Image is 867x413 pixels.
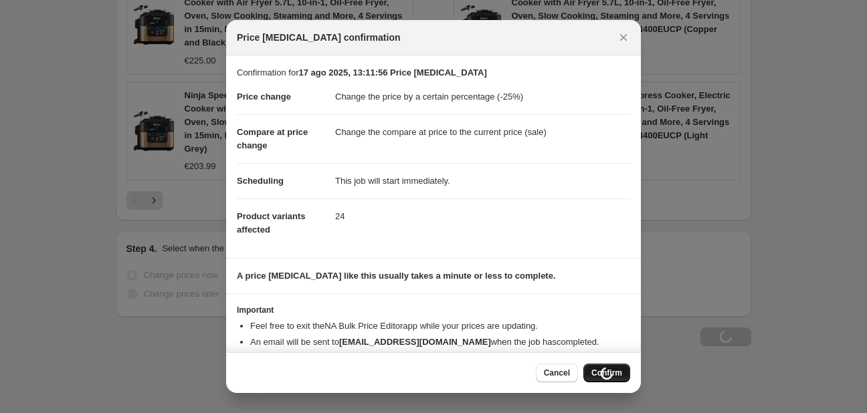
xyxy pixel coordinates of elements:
[250,352,630,365] li: You can update your confirmation email address from your .
[335,198,630,234] dd: 24
[237,66,630,80] p: Confirmation for
[237,127,308,150] span: Compare at price change
[536,364,578,382] button: Cancel
[237,92,291,102] span: Price change
[250,335,630,349] li: An email will be sent to when the job has completed .
[544,368,570,378] span: Cancel
[237,176,284,186] span: Scheduling
[237,31,401,44] span: Price [MEDICAL_DATA] confirmation
[237,271,556,281] b: A price [MEDICAL_DATA] like this usually takes a minute or less to complete.
[237,305,630,315] h3: Important
[339,337,491,347] b: [EMAIL_ADDRESS][DOMAIN_NAME]
[335,163,630,198] dd: This job will start immediately.
[298,67,486,78] b: 17 ago 2025, 13:11:56 Price [MEDICAL_DATA]
[335,80,630,114] dd: Change the price by a certain percentage (-25%)
[614,28,633,47] button: Close
[237,211,306,235] span: Product variants affected
[335,114,630,150] dd: Change the compare at price to the current price (sale)
[250,319,630,333] li: Feel free to exit the NA Bulk Price Editor app while your prices are updating.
